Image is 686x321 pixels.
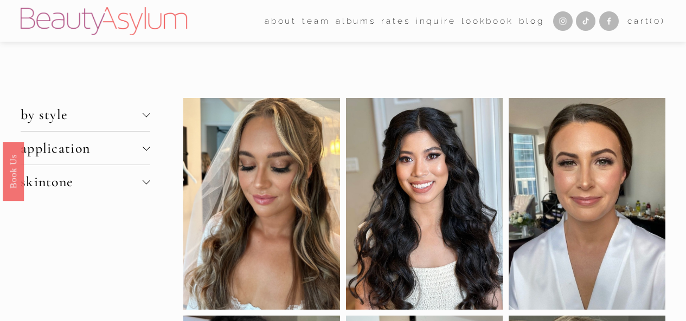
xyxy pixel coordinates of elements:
[336,12,376,29] a: albums
[381,12,410,29] a: Rates
[21,132,150,165] button: application
[302,14,330,29] span: team
[3,141,24,200] a: Book Us
[21,140,143,156] span: application
[21,173,143,190] span: skintone
[265,14,297,29] span: about
[21,106,143,123] span: by style
[627,14,665,29] a: 0 items in cart
[461,12,514,29] a: Lookbook
[654,16,661,26] span: 0
[416,12,456,29] a: Inquire
[21,7,187,35] img: Beauty Asylum | Bridal Hair &amp; Makeup Charlotte &amp; Atlanta
[21,98,150,131] button: by style
[302,12,330,29] a: folder dropdown
[519,12,544,29] a: Blog
[553,11,573,31] a: Instagram
[650,16,665,26] span: ( )
[21,165,150,198] button: skintone
[599,11,619,31] a: Facebook
[265,12,297,29] a: folder dropdown
[576,11,595,31] a: TikTok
